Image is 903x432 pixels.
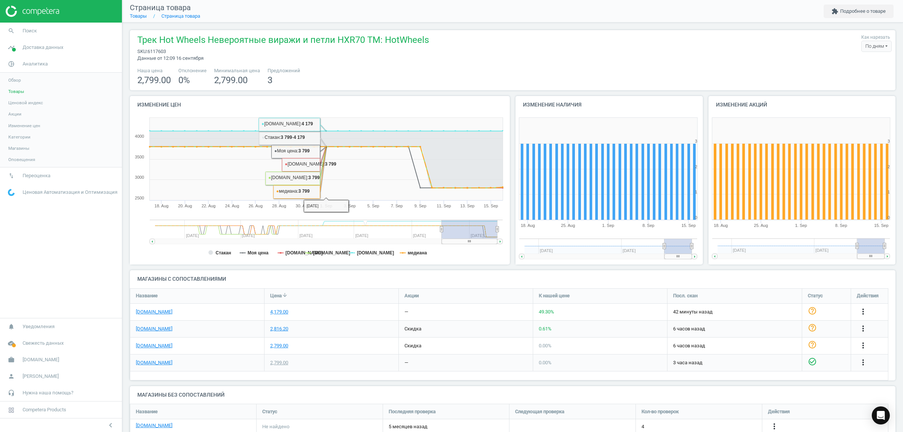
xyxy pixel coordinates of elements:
text: 3500 [135,155,144,159]
div: 2,816.20 [270,326,288,332]
i: cloud_done [4,336,18,350]
h4: Магазины с сопоставлениями [130,270,895,288]
i: work [4,353,18,367]
button: chevron_left [101,420,120,430]
span: Цена [270,292,282,299]
span: 0 % [178,75,190,85]
a: [DOMAIN_NAME] [136,342,172,349]
text: 1 [888,190,890,194]
span: 3 часа назад [673,359,796,366]
span: 2,799.00 [214,75,248,85]
tspan: 24. Aug [225,204,239,208]
tspan: 25. Aug [754,223,768,228]
label: Как нарезать [861,34,890,41]
span: 3 [268,75,272,85]
span: 6 часов назад [673,342,796,349]
span: скидка [404,343,421,348]
span: Предложений [268,67,300,74]
button: extensionПодробнее о товаре [824,5,894,18]
button: more_vert [859,307,868,317]
span: Посл. скан [673,292,698,299]
span: 49.30 % [539,309,554,315]
span: Доставка данных [23,44,63,51]
text: 1 [695,190,697,194]
span: скидка [404,326,421,332]
span: [DOMAIN_NAME] [23,356,59,363]
div: 4,179.00 [270,309,288,315]
tspan: 1. Sep [320,204,332,208]
tspan: 18. Aug [521,223,535,228]
tspan: 7. Sep [391,204,403,208]
text: 0 [888,215,890,220]
h4: Магазины без сопоставлений [130,386,895,404]
span: 0.61 % [539,326,552,332]
tspan: 18. Aug [155,204,169,208]
span: Изменение цен [8,123,40,129]
span: Страница товара [130,3,191,12]
span: Оповещения [8,157,35,163]
i: swap_vert [4,169,18,183]
tspan: [DOMAIN_NAME] [313,250,350,256]
span: Действия [857,292,879,299]
tspan: 28. Aug [272,204,286,208]
div: — [404,309,408,315]
tspan: [DOMAIN_NAME] [286,250,323,256]
text: 3 [888,139,890,143]
span: Категории [8,134,30,140]
tspan: 9. Sep [414,204,426,208]
a: [DOMAIN_NAME] [136,359,172,366]
span: К нашей цене [539,292,570,299]
span: Данные от 12:09 16 сентября [137,55,204,61]
div: По дням [861,41,892,52]
button: more_vert [859,358,868,368]
span: 6117603 [147,49,166,54]
a: [DOMAIN_NAME] [136,422,172,429]
span: Последняя проверка [389,408,436,415]
span: 4 [642,423,644,430]
tspan: 15. Sep [484,204,498,208]
a: [DOMAIN_NAME] [136,309,172,315]
text: 3000 [135,175,144,179]
a: Страница товара [161,13,200,19]
button: more_vert [770,422,779,432]
i: person [4,369,18,383]
i: extension [832,8,838,15]
img: ajHJNr6hYgQAAAAASUVORK5CYII= [6,6,59,17]
span: Название [136,408,158,415]
span: Действия [768,408,790,415]
span: sku : [137,49,147,54]
tspan: 5. Sep [367,204,379,208]
tspan: 1. Sep [795,223,807,228]
i: search [4,24,18,38]
span: Уведомления [23,323,55,330]
span: Акции [404,292,419,299]
span: Нужна наша помощь? [23,389,73,396]
span: Акции [8,111,21,117]
span: Отклонение [178,67,207,74]
span: Competera Products [23,406,66,413]
i: help_outline [808,340,817,349]
span: [PERSON_NAME] [23,373,59,380]
span: Переоценка [23,172,50,179]
h4: Изменение акций [708,96,896,114]
span: Товары [8,88,24,94]
i: more_vert [859,341,868,350]
i: headset_mic [4,386,18,400]
tspan: 18. Aug [714,223,728,228]
a: Товары [130,13,147,19]
button: more_vert [859,324,868,334]
span: 6 часов назад [673,326,796,332]
span: Поиск [23,27,37,34]
tspan: [DOMAIN_NAME] [357,250,394,256]
tspan: Моя цена [248,250,269,256]
h4: Изменение наличия [515,96,703,114]
i: notifications [4,319,18,334]
tspan: медиана [407,250,427,256]
span: Статус [808,292,823,299]
text: 0 [695,215,697,220]
span: 0.00 % [539,343,552,348]
tspan: 11. Sep [437,204,451,208]
tspan: 26. Aug [249,204,263,208]
i: more_vert [770,422,779,431]
button: more_vert [859,341,868,351]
